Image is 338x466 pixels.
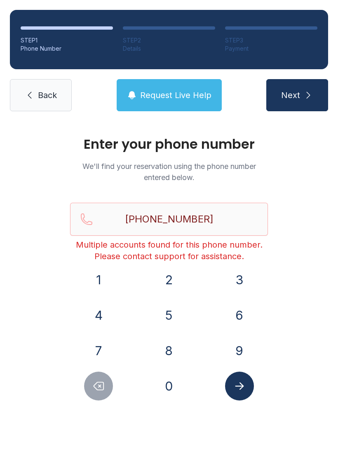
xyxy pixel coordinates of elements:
button: 0 [155,372,183,400]
div: Phone Number [21,44,113,53]
span: Back [38,89,57,101]
button: 7 [84,336,113,365]
div: STEP 3 [225,36,317,44]
button: Submit lookup form [225,372,254,400]
div: STEP 2 [123,36,215,44]
div: Details [123,44,215,53]
div: Payment [225,44,317,53]
button: 2 [155,265,183,294]
button: 4 [84,301,113,330]
button: 8 [155,336,183,365]
button: 9 [225,336,254,365]
button: Delete number [84,372,113,400]
span: Request Live Help [140,89,211,101]
span: Next [281,89,300,101]
div: STEP 1 [21,36,113,44]
div: Multiple accounts found for this phone number. Please contact support for assistance. [70,239,268,262]
h1: Enter your phone number [70,138,268,151]
button: 1 [84,265,113,294]
button: 6 [225,301,254,330]
p: We'll find your reservation using the phone number entered below. [70,161,268,183]
button: 3 [225,265,254,294]
input: Reservation phone number [70,203,268,236]
button: 5 [155,301,183,330]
